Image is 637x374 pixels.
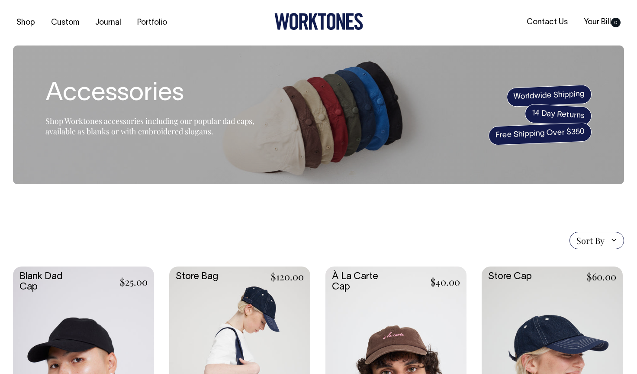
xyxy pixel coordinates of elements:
[611,18,621,27] span: 0
[580,15,624,29] a: Your Bill0
[48,16,83,30] a: Custom
[523,15,571,29] a: Contact Us
[524,104,592,126] span: 14 Day Returns
[45,80,262,108] h1: Accessories
[488,122,592,146] span: Free Shipping Over $350
[134,16,171,30] a: Portfolio
[576,235,605,246] span: Sort By
[506,85,592,107] span: Worldwide Shipping
[45,116,254,137] span: Shop Worktones accessories including our popular dad caps, available as blanks or with embroidere...
[13,16,39,30] a: Shop
[92,16,125,30] a: Journal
